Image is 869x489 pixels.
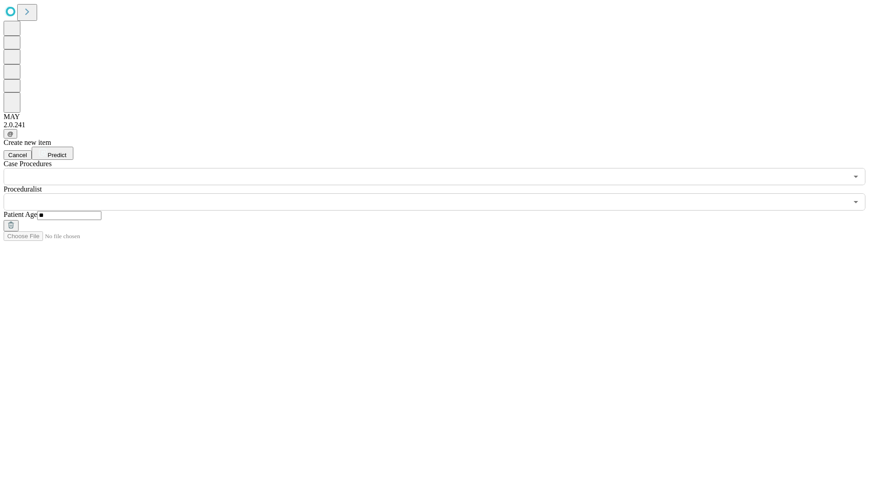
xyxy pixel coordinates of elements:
div: MAY [4,113,865,121]
span: Scheduled Procedure [4,160,52,168]
span: @ [7,130,14,137]
span: Predict [48,152,66,158]
button: Open [850,170,862,183]
span: Create new item [4,139,51,146]
button: Open [850,196,862,208]
span: Patient Age [4,211,37,218]
div: 2.0.241 [4,121,865,129]
button: Predict [32,147,73,160]
span: Cancel [8,152,27,158]
button: Cancel [4,150,32,160]
span: Proceduralist [4,185,42,193]
button: @ [4,129,17,139]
